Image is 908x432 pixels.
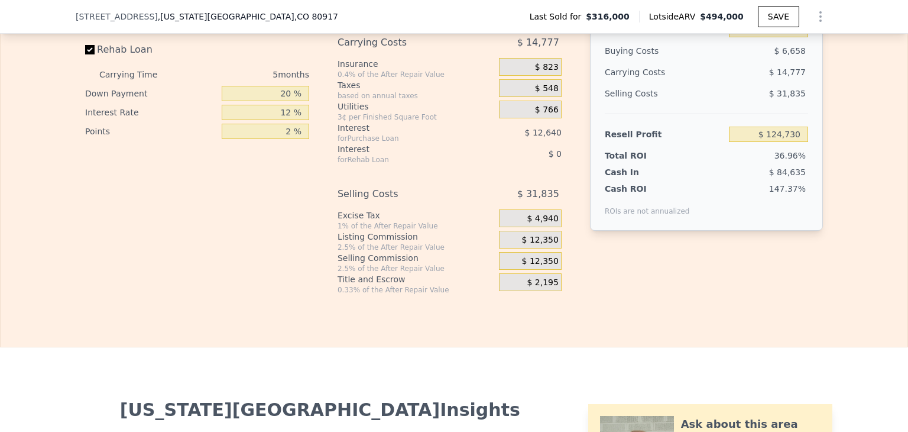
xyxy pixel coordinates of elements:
div: 1% of the After Repair Value [338,221,494,231]
button: SAVE [758,6,799,27]
div: 0.33% of the After Repair Value [338,285,494,295]
span: Lotside ARV [649,11,700,22]
div: 5 months [181,65,309,84]
div: Interest [338,143,469,155]
div: Selling Costs [605,83,724,104]
span: $ 84,635 [769,167,806,177]
span: $ 0 [549,149,562,159]
div: Total ROI [605,150,679,162]
div: Carrying Time [99,65,176,84]
div: Down Payment [85,84,217,103]
span: $ 2,195 [527,278,558,288]
div: Title and Escrow [338,273,494,285]
span: $ 31,835 [517,183,559,205]
div: for Purchase Loan [338,134,469,143]
div: Utilities [338,101,494,112]
span: [STREET_ADDRESS] [76,11,158,22]
div: 0.4% of the After Repair Value [338,70,494,79]
span: $ 548 [535,83,559,94]
span: Last Sold for [530,11,586,22]
div: for Rehab Loan [338,155,469,165]
div: Buying Costs [605,40,724,62]
span: $ 31,835 [769,89,806,98]
span: $316,000 [586,11,630,22]
span: $ 766 [535,105,559,115]
span: $ 14,777 [517,32,559,53]
span: 36.96% [774,151,806,160]
div: 3¢ per Finished Square Foot [338,112,494,122]
div: Selling Costs [338,183,469,205]
span: $ 12,350 [522,235,559,246]
div: ROIs are not annualized [605,195,690,216]
div: Interest [338,122,469,134]
span: , CO 80917 [294,12,338,21]
span: 147.37% [769,184,806,194]
div: based on annual taxes [338,91,494,101]
span: $494,000 [700,12,744,21]
div: Interest Rate [85,103,217,122]
input: Rehab Loan [85,45,95,54]
div: Taxes [338,79,494,91]
div: [US_STATE][GEOGRAPHIC_DATA] Insights [85,399,555,421]
div: Cash In [605,166,679,178]
span: $ 6,658 [774,46,806,56]
div: Insurance [338,58,494,70]
div: Cash ROI [605,183,690,195]
div: Carrying Costs [338,32,469,53]
div: 2.5% of the After Repair Value [338,264,494,273]
div: Selling Commission [338,252,494,264]
div: Carrying Costs [605,62,679,83]
div: Listing Commission [338,231,494,243]
span: $ 4,940 [527,214,558,224]
span: $ 14,777 [769,67,806,77]
span: $ 12,640 [525,128,562,137]
div: Resell Profit [605,124,724,145]
button: Show Options [809,5,832,28]
span: $ 823 [535,62,559,73]
span: $ 12,350 [522,256,559,267]
div: Excise Tax [338,209,494,221]
div: 2.5% of the After Repair Value [338,243,494,252]
span: , [US_STATE][GEOGRAPHIC_DATA] [158,11,338,22]
div: Points [85,122,217,141]
label: Rehab Loan [85,39,217,60]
